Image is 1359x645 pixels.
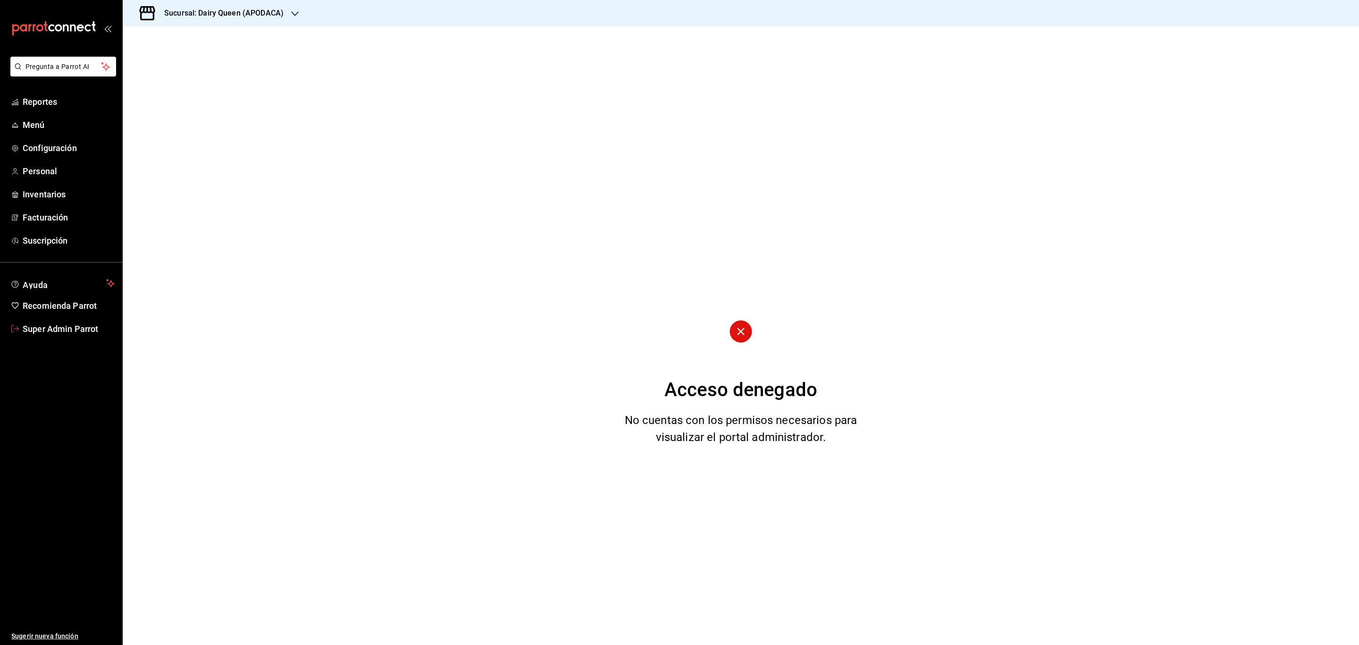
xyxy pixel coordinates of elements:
a: Pregunta a Parrot AI [7,68,116,78]
span: Menú [23,119,115,131]
button: Pregunta a Parrot AI [10,57,116,76]
span: Facturación [23,211,115,224]
span: Reportes [23,95,115,108]
div: Acceso denegado [664,376,817,404]
div: No cuentas con los permisos necesarios para visualizar el portal administrador. [613,412,869,446]
span: Sugerir nueva función [11,631,115,641]
span: Super Admin Parrot [23,322,115,335]
span: Personal [23,165,115,178]
span: Pregunta a Parrot AI [25,62,101,72]
span: Ayuda [23,278,102,289]
span: Configuración [23,142,115,154]
span: Suscripción [23,234,115,247]
span: Inventarios [23,188,115,201]
h3: Sucursal: Dairy Queen (APODACA) [157,8,284,19]
span: Recomienda Parrot [23,299,115,312]
button: open_drawer_menu [104,25,111,32]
